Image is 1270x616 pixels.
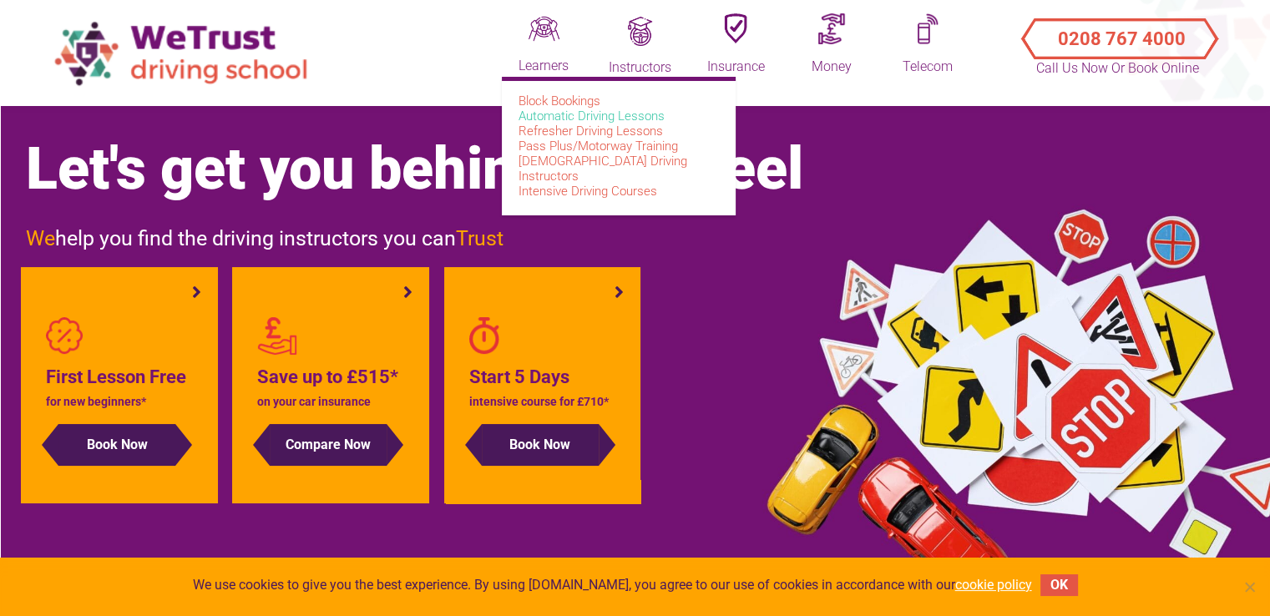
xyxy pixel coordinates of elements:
img: red-personal-loans2.png [257,317,297,355]
img: Mobileq.png [917,13,939,44]
div: Learners [502,57,585,75]
div: Money [790,58,873,77]
a: Refresher Driving Lessons [519,124,663,139]
img: wetrust-ds-logo.png [42,9,326,97]
span: Let's get you behind the [26,134,803,203]
a: Start 5 Days intensive course for £710* Book Now [469,317,616,466]
button: Book Now [482,424,599,466]
span: on your car insurance [257,395,371,408]
div: Telecom [886,58,969,77]
a: Intensive Driving Courses [519,184,657,199]
button: OK [1040,574,1078,596]
p: Call Us Now or Book Online [1035,58,1202,78]
img: stopwatch-regular.png [469,317,499,355]
div: Insurance [694,58,777,77]
a: Block Bookings [519,93,600,109]
span: No [1241,578,1257,595]
h4: Start 5 Days [469,363,616,391]
h4: First Lesson Free [46,363,193,391]
a: [DEMOGRAPHIC_DATA] Driving Instructors [519,154,687,184]
span: We use cookies to give you the best experience. By using [DOMAIN_NAME], you agree to our use of c... [193,576,1032,594]
a: Pass Plus/Motorway Training [519,139,678,154]
a: cookie policy [955,577,1032,593]
img: badge-percent-light.png [46,317,83,355]
span: help you find the driving instructors you can [26,226,503,250]
button: Compare Now [270,424,387,466]
button: Call Us Now or Book Online [1028,14,1207,48]
a: Automatic Driving Lessons [519,109,665,124]
img: Driveq.png [529,13,559,44]
h4: Save up to £515* [257,363,404,391]
img: Moneyq.png [818,13,845,44]
a: Save up to £515* on your car insurance Compare Now [257,317,404,466]
a: Call Us Now or Book Online 0208 767 4000 [1007,4,1228,63]
span: Trust [456,226,503,250]
span: intensive course for £710* [469,395,609,408]
button: Book Now [58,424,175,466]
a: First Lesson Free for new beginners* Book Now [46,317,193,466]
span: for new beginners* [46,395,146,408]
img: Insuranceq.png [724,13,747,44]
span: We [26,226,55,250]
img: Trainingq.png [625,17,655,46]
div: Instructors [598,58,681,77]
